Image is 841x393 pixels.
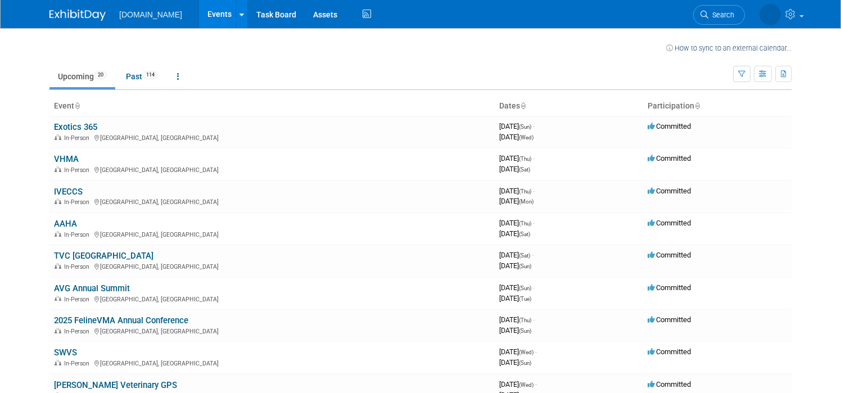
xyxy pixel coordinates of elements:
span: - [533,219,535,227]
img: In-Person Event [55,166,61,172]
span: Committed [648,154,691,162]
a: Sort by Event Name [74,101,80,110]
span: [DATE] [499,219,535,227]
span: - [535,347,537,356]
span: [DATE] [499,165,530,173]
th: Dates [495,97,643,116]
a: 2025 FelineVMA Annual Conference [54,315,188,326]
div: [GEOGRAPHIC_DATA], [GEOGRAPHIC_DATA] [54,294,490,303]
img: In-Person Event [55,360,61,365]
span: Committed [648,122,691,130]
span: (Wed) [519,349,533,355]
img: In-Person Event [55,296,61,301]
div: [GEOGRAPHIC_DATA], [GEOGRAPHIC_DATA] [54,261,490,270]
a: IVECCS [54,187,83,197]
div: [GEOGRAPHIC_DATA], [GEOGRAPHIC_DATA] [54,326,490,335]
img: ExhibitDay [49,10,106,21]
span: (Sun) [519,263,531,269]
a: VHMA [54,154,79,164]
div: [GEOGRAPHIC_DATA], [GEOGRAPHIC_DATA] [54,197,490,206]
span: [DATE] [499,133,533,141]
span: (Sun) [519,328,531,334]
span: (Thu) [519,188,531,195]
div: [GEOGRAPHIC_DATA], [GEOGRAPHIC_DATA] [54,358,490,367]
span: Committed [648,315,691,324]
span: Committed [648,380,691,389]
span: [DATE] [499,251,533,259]
img: In-Person Event [55,263,61,269]
span: In-Person [64,166,93,174]
a: Past114 [117,66,166,87]
span: [DATE] [499,261,531,270]
span: [DATE] [499,229,530,238]
span: [DATE] [499,294,531,302]
span: Committed [648,251,691,259]
span: [DATE] [499,326,531,335]
th: Participation [643,97,792,116]
span: Committed [648,187,691,195]
div: [GEOGRAPHIC_DATA], [GEOGRAPHIC_DATA] [54,133,490,142]
a: Sort by Start Date [520,101,526,110]
span: In-Person [64,328,93,335]
span: Committed [648,347,691,356]
span: - [533,315,535,324]
img: In-Person Event [55,328,61,333]
span: (Wed) [519,382,533,388]
span: (Sat) [519,166,530,173]
span: (Mon) [519,198,533,205]
span: (Thu) [519,156,531,162]
span: (Sun) [519,360,531,366]
span: [DATE] [499,358,531,367]
span: (Sun) [519,285,531,291]
span: (Wed) [519,134,533,141]
span: [DOMAIN_NAME] [119,10,182,19]
span: (Thu) [519,220,531,227]
span: In-Person [64,231,93,238]
span: 114 [143,71,158,79]
span: [DATE] [499,154,535,162]
span: In-Person [64,263,93,270]
span: In-Person [64,198,93,206]
a: Upcoming20 [49,66,115,87]
a: AVG Annual Summit [54,283,130,293]
span: Committed [648,283,691,292]
span: [DATE] [499,187,535,195]
span: In-Person [64,296,93,303]
span: 20 [94,71,107,79]
span: [DATE] [499,347,537,356]
a: SWVS [54,347,77,358]
span: [DATE] [499,283,535,292]
span: - [533,187,535,195]
span: (Thu) [519,317,531,323]
a: Exotics 365 [54,122,97,132]
span: [DATE] [499,315,535,324]
span: (Sat) [519,231,530,237]
span: - [535,380,537,389]
a: AAHA [54,219,77,229]
div: [GEOGRAPHIC_DATA], [GEOGRAPHIC_DATA] [54,229,490,238]
img: In-Person Event [55,134,61,140]
span: - [533,122,535,130]
a: Search [693,5,745,25]
div: [GEOGRAPHIC_DATA], [GEOGRAPHIC_DATA] [54,165,490,174]
span: - [532,251,533,259]
img: David Han [759,4,781,25]
span: (Sun) [519,124,531,130]
span: - [533,154,535,162]
span: [DATE] [499,197,533,205]
span: Search [708,11,734,19]
span: [DATE] [499,380,537,389]
a: How to sync to an external calendar... [666,44,792,52]
span: (Sat) [519,252,530,259]
span: In-Person [64,360,93,367]
a: TVC [GEOGRAPHIC_DATA] [54,251,153,261]
span: - [533,283,535,292]
a: [PERSON_NAME] Veterinary GPS [54,380,177,390]
span: (Tue) [519,296,531,302]
img: In-Person Event [55,198,61,204]
img: In-Person Event [55,231,61,237]
th: Event [49,97,495,116]
span: [DATE] [499,122,535,130]
span: Committed [648,219,691,227]
a: Sort by Participation Type [694,101,700,110]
